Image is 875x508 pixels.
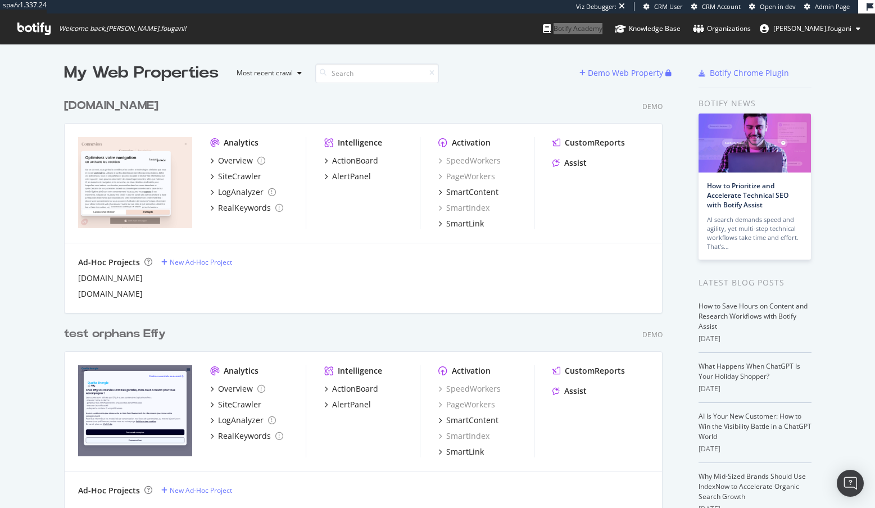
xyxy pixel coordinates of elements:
a: AlertPanel [324,399,371,410]
span: CRM Account [702,2,741,11]
a: New Ad-Hoc Project [161,257,232,267]
div: AlertPanel [332,399,371,410]
a: PageWorkers [438,171,495,182]
button: [PERSON_NAME].fougani [751,20,869,38]
a: Organizations [693,13,751,44]
div: New Ad-Hoc Project [170,486,232,495]
a: Demo Web Property [579,68,665,78]
div: SmartIndex [438,430,489,442]
a: ActionBoard [324,155,378,166]
a: SiteCrawler [210,399,261,410]
span: Open in dev [760,2,796,11]
div: Organizations [693,23,751,34]
div: AI search demands speed and agility, yet multi-step technical workflows take time and effort. Tha... [707,215,803,251]
a: AlertPanel [324,171,371,182]
a: What Happens When ChatGPT Is Your Holiday Shopper? [699,361,800,381]
div: Intelligence [338,365,382,377]
div: [DATE] [699,444,811,454]
div: Overview [218,155,253,166]
a: RealKeywords [210,202,283,214]
div: Analytics [224,365,259,377]
div: LogAnalyzer [218,187,264,198]
div: SiteCrawler [218,171,261,182]
a: LogAnalyzer [210,187,276,198]
button: Demo Web Property [579,64,665,82]
a: test orphans Effy [64,326,170,342]
a: SmartIndex [438,202,489,214]
img: test orphans Effy [78,365,192,456]
div: Botify news [699,97,811,110]
div: SmartContent [446,187,498,198]
a: How to Save Hours on Content and Research Workflows with Botify Assist [699,301,808,331]
button: Most recent crawl [228,64,306,82]
div: Latest Blog Posts [699,276,811,289]
div: Analytics [224,137,259,148]
a: CRM User [643,2,683,11]
a: AI Is Your New Customer: How to Win the Visibility Battle in a ChatGPT World [699,411,811,441]
div: Open Intercom Messenger [837,470,864,497]
a: Admin Page [804,2,850,11]
a: SpeedWorkers [438,383,501,394]
a: CustomReports [552,365,625,377]
div: Demo [642,330,663,339]
div: Knowledge Base [615,23,681,34]
div: New Ad-Hoc Project [170,257,232,267]
a: SpeedWorkers [438,155,501,166]
div: Activation [452,137,491,148]
div: Botify Chrome Plugin [710,67,789,79]
span: Welcome back, [PERSON_NAME].fougani ! [59,24,186,33]
a: CRM Account [691,2,741,11]
div: test orphans Effy [64,326,166,342]
div: PageWorkers [438,399,495,410]
div: Ad-Hoc Projects [78,257,140,268]
a: Botify Academy [543,13,602,44]
a: [DOMAIN_NAME] [78,273,143,284]
div: CustomReports [565,365,625,377]
input: Search [315,63,439,83]
div: [DATE] [699,384,811,394]
a: Assist [552,157,587,169]
a: CustomReports [552,137,625,148]
img: How to Prioritize and Accelerate Technical SEO with Botify Assist [699,114,811,173]
div: Assist [564,385,587,397]
div: ActionBoard [332,383,378,394]
span: CRM User [654,2,683,11]
div: [DATE] [699,334,811,344]
div: Overview [218,383,253,394]
a: LogAnalyzer [210,415,276,426]
a: Open in dev [749,2,796,11]
span: Admin Page [815,2,850,11]
a: Overview [210,155,265,166]
div: Intelligence [338,137,382,148]
a: [DOMAIN_NAME] [64,98,163,114]
a: Knowledge Base [615,13,681,44]
span: ines.fougani [773,24,851,33]
div: AlertPanel [332,171,371,182]
div: SmartContent [446,415,498,426]
a: New Ad-Hoc Project [161,486,232,495]
div: SmartLink [446,446,484,457]
div: Most recent crawl [237,70,293,76]
a: How to Prioritize and Accelerate Technical SEO with Botify Assist [707,181,788,210]
a: [DOMAIN_NAME] [78,288,143,300]
div: My Web Properties [64,62,219,84]
img: test-beauteprivee.fr [78,137,192,228]
div: SiteCrawler [218,399,261,410]
div: [DOMAIN_NAME] [64,98,158,114]
a: Botify Chrome Plugin [699,67,789,79]
a: Overview [210,383,265,394]
a: ActionBoard [324,383,378,394]
div: Demo [642,102,663,111]
div: Demo Web Property [588,67,663,79]
a: SmartLink [438,218,484,229]
div: Assist [564,157,587,169]
div: Botify Academy [543,23,602,34]
a: SmartContent [438,415,498,426]
div: RealKeywords [218,202,271,214]
div: ActionBoard [332,155,378,166]
div: RealKeywords [218,430,271,442]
